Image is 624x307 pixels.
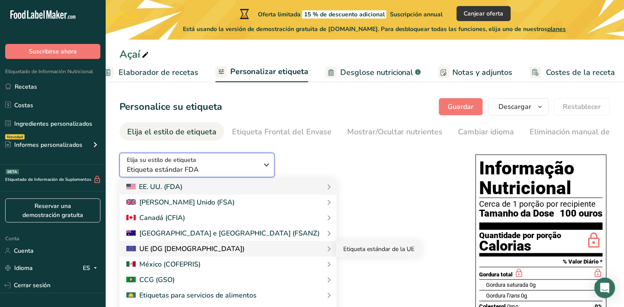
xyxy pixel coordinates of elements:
font: Mostrar/Ocultar nutrientes [347,127,443,137]
h1: Personalice su etiqueta [119,100,222,114]
span: Elaborador de recetas [119,67,198,78]
font: Etiquetado de Información de Suplementos [5,177,91,183]
div: Etiqueta Frontal del Envase [232,126,332,138]
font: [GEOGRAPHIC_DATA] e [GEOGRAPHIC_DATA] (FSANZ) [139,228,320,239]
button: Guardar [439,98,483,115]
font: Está usando la versión de demostración gratuita de [DOMAIN_NAME]. Para desbloquear todas las func... [183,25,566,33]
font: CCG (GSO) [139,275,175,285]
i: Trans [506,292,520,299]
font: [PERSON_NAME] Unido (FSA) [139,197,235,208]
span: Gordura saturada [486,282,529,288]
span: Suscripción annual [390,10,443,19]
span: Guardar [448,102,474,112]
span: Notas y adjuntos [453,67,513,78]
span: 15 % de descuento adicional [302,10,386,19]
button: Elija su estilo de etiqueta Etiqueta estándar FDA [119,153,275,177]
font: Ingredientes personalizados [14,119,92,128]
span: Personalizar etiqueta [230,66,308,78]
section: % Valor Diário * [480,257,603,267]
font: México (COFEPRIS) [139,259,201,270]
font: Etiquetas para servicios de alimentos [139,290,257,301]
span: Elija su estilo de etiqueta [127,155,196,164]
div: Abra o Intercom Messenger [595,278,615,298]
span: 0g [530,282,536,288]
div: BETA [6,169,19,174]
img: 2Q== [126,277,136,283]
button: Descargar [488,98,549,115]
a: Etiqueta estándar de la UE [336,241,421,257]
font: UE (DG [DEMOGRAPHIC_DATA]) [140,244,245,254]
font: Cambiar idioma [458,127,514,137]
div: Novedad [5,134,25,140]
span: Tamanho da Dose [480,208,555,219]
button: Restablecer [554,98,610,115]
span: Canjear oferta [464,9,504,18]
font: Cerrar sesión [14,281,50,290]
span: Desglose nutricional [340,67,414,78]
span: Restablecer [563,102,601,112]
font: Costas [14,101,33,110]
font: Açaí [119,47,140,62]
span: 0g [521,292,527,299]
font: Oferta limitada [258,10,443,19]
a: Elaborador de recetas [102,63,198,82]
span: Suscribirse ahora [29,47,77,56]
a: Notas y adjuntos [438,63,513,82]
a: Costes de la receta [530,63,615,82]
a: Personalizar etiqueta [216,62,308,83]
span: planes [548,25,566,33]
span: Etiqueta estándar FDA [127,164,258,175]
font: ES [83,264,90,273]
span: Gordura total [480,271,513,278]
span: Descargar [499,102,532,112]
font: Recetas [15,82,37,91]
a: Reservar una demostración gratuita [5,198,100,223]
button: Canjear oferta [457,6,511,21]
span: Gordura [486,292,521,299]
span: Costes de la receta [546,67,615,78]
div: Elija el estilo de etiqueta [127,126,216,138]
h1: Informação Nutricional [480,158,603,198]
span: 100 ouros [560,208,603,219]
font: Idioma [14,264,33,273]
font: Cuenta [14,246,34,255]
font: Informes personalizados [14,140,82,149]
div: Quantidade por porção [480,232,561,240]
div: Calorias [480,240,561,252]
font: Canadá (CFIA) [139,213,185,223]
a: Desglose nutricional [326,63,421,82]
button: Suscribirse ahora [5,44,100,59]
div: Cerca de 1 porção por recipiente [480,200,603,208]
font: EE. UU. (FDA) [139,182,183,192]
